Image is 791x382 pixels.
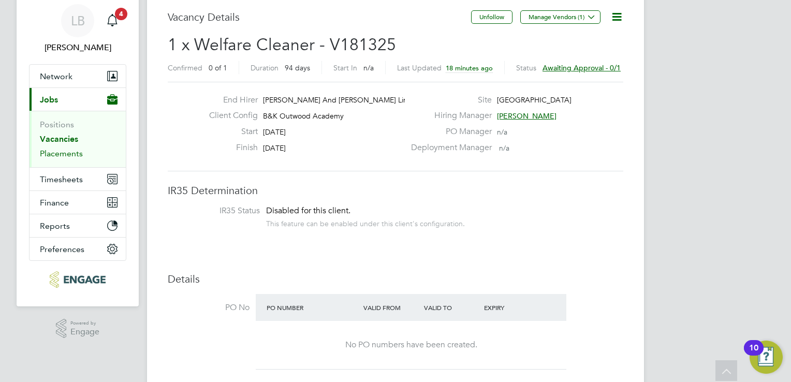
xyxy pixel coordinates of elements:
[481,298,542,317] div: Expiry
[40,95,58,105] span: Jobs
[333,63,357,72] label: Start In
[40,244,84,254] span: Preferences
[397,63,442,72] label: Last Updated
[201,95,258,106] label: End Hirer
[168,35,396,55] span: 1 x Welfare Cleaner - V181325
[266,205,350,216] span: Disabled for this client.
[40,198,69,208] span: Finance
[70,319,99,328] span: Powered by
[201,110,258,121] label: Client Config
[497,127,507,137] span: n/a
[363,63,374,72] span: n/a
[497,111,556,121] span: [PERSON_NAME]
[405,126,492,137] label: PO Manager
[209,63,227,72] span: 0 of 1
[29,4,126,54] a: LB[PERSON_NAME]
[30,65,126,87] button: Network
[263,95,422,105] span: [PERSON_NAME] And [PERSON_NAME] Limited
[361,298,421,317] div: Valid From
[40,221,70,231] span: Reports
[30,111,126,167] div: Jobs
[446,64,493,72] span: 18 minutes ago
[40,120,74,129] a: Positions
[497,95,572,105] span: [GEOGRAPHIC_DATA]
[201,126,258,137] label: Start
[71,14,85,27] span: LB
[168,184,623,197] h3: IR35 Determination
[50,271,105,288] img: bandk-logo-retina.png
[30,214,126,237] button: Reports
[749,348,758,361] div: 10
[266,340,556,350] div: No PO numbers have been created.
[520,10,600,24] button: Manage Vendors (1)
[499,143,509,153] span: n/a
[263,111,344,121] span: B&K Outwood Academy
[405,95,492,106] label: Site
[40,149,83,158] a: Placements
[29,271,126,288] a: Go to home page
[30,168,126,190] button: Timesheets
[471,10,512,24] button: Unfollow
[30,88,126,111] button: Jobs
[263,143,286,153] span: [DATE]
[102,4,123,37] a: 4
[30,191,126,214] button: Finance
[56,319,100,339] a: Powered byEngage
[266,216,465,228] div: This feature can be enabled under this client's configuration.
[263,127,286,137] span: [DATE]
[251,63,279,72] label: Duration
[168,63,202,72] label: Confirmed
[168,10,471,24] h3: Vacancy Details
[168,302,250,313] label: PO No
[750,341,783,374] button: Open Resource Center, 10 new notifications
[70,328,99,336] span: Engage
[421,298,482,317] div: Valid To
[168,272,623,286] h3: Details
[115,8,127,20] span: 4
[40,71,72,81] span: Network
[264,298,361,317] div: PO Number
[543,63,621,72] span: Awaiting approval - 0/1
[40,174,83,184] span: Timesheets
[285,63,310,72] span: 94 days
[178,205,260,216] label: IR35 Status
[40,134,78,144] a: Vacancies
[201,142,258,153] label: Finish
[30,238,126,260] button: Preferences
[405,110,492,121] label: Hiring Manager
[516,63,536,72] label: Status
[405,142,492,153] label: Deployment Manager
[29,41,126,54] span: Luke Bowling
